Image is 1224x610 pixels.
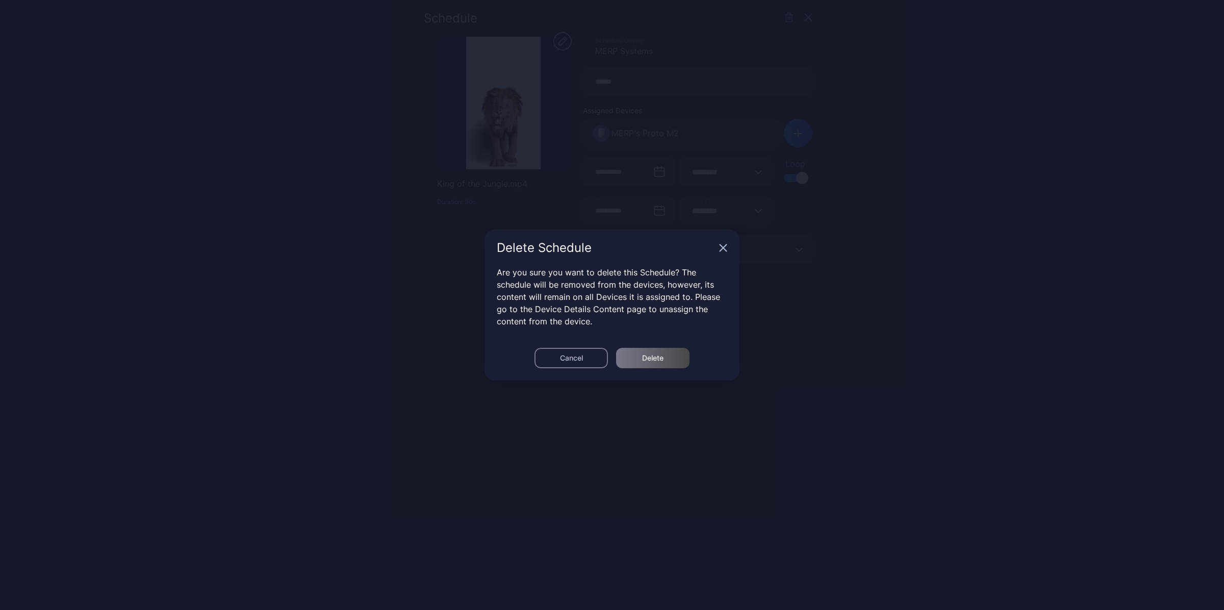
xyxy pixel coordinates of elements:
[642,354,664,362] div: Delete
[534,348,608,368] button: Cancel
[497,242,715,254] div: Delete Schedule
[616,348,690,368] button: Delete
[497,266,727,327] p: Are you sure you want to delete this Schedule? The schedule will be removed from the devices, how...
[560,354,583,362] div: Cancel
